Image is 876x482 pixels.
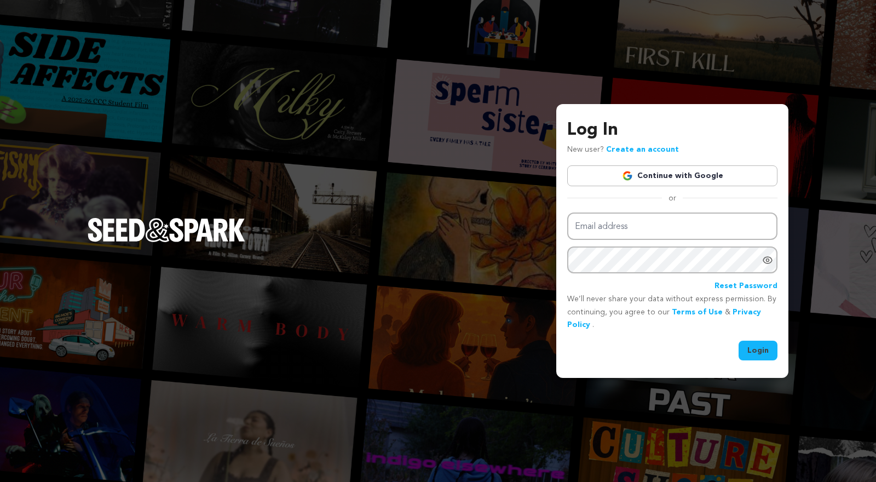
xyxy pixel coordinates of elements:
[567,293,777,332] p: We’ll never share your data without express permission. By continuing, you agree to our & .
[88,218,245,242] img: Seed&Spark Logo
[606,146,679,153] a: Create an account
[567,165,777,186] a: Continue with Google
[567,213,777,240] input: Email address
[567,144,679,157] p: New user?
[672,308,723,316] a: Terms of Use
[739,341,777,360] button: Login
[88,218,245,264] a: Seed&Spark Homepage
[762,255,773,266] a: Show password as plain text. Warning: this will display your password on the screen.
[714,280,777,293] a: Reset Password
[622,170,633,181] img: Google logo
[567,117,777,144] h3: Log In
[662,193,683,204] span: or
